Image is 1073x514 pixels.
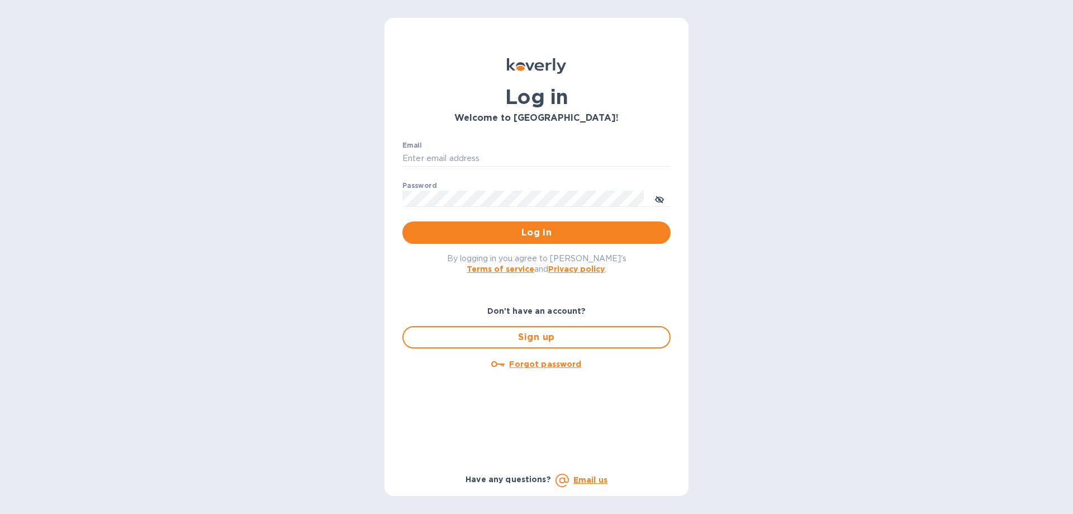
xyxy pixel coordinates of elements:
[487,306,586,315] b: Don't have an account?
[412,331,661,344] span: Sign up
[548,265,605,273] a: Privacy policy
[509,360,581,369] u: Forgot password
[467,265,534,273] a: Terms of service
[507,58,566,74] img: Koverly
[402,326,671,348] button: Sign up
[411,226,662,239] span: Log in
[402,221,671,244] button: Log in
[402,150,671,167] input: Enter email address
[402,85,671,109] h1: Log in
[466,475,551,484] b: Have any questions?
[402,182,436,189] label: Password
[447,254,626,273] span: By logging in you agree to [PERSON_NAME]'s and .
[648,187,671,210] button: toggle password visibility
[402,142,422,149] label: Email
[573,475,607,484] a: Email us
[402,113,671,124] h3: Welcome to [GEOGRAPHIC_DATA]!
